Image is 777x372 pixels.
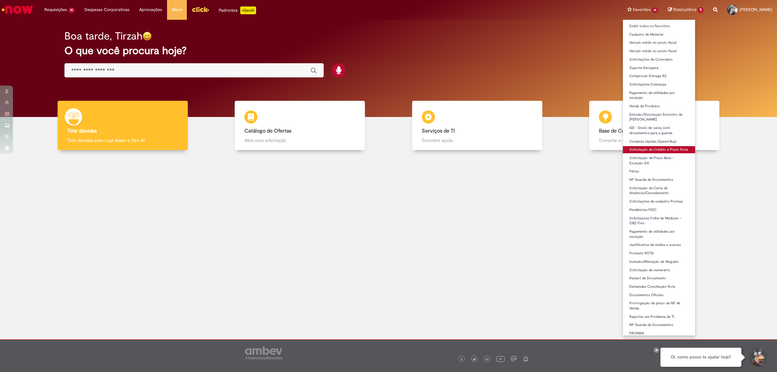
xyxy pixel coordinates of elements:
[219,6,256,14] div: Padroniza
[623,176,695,183] a: NF Guarda de Documentos
[1,3,34,16] img: ServiceNow
[623,81,695,88] a: Solicitações Cobrança
[623,267,695,274] a: Solicitação de numerário
[486,357,489,361] img: logo_footer_linkedin.png
[698,7,704,13] span: 11
[633,6,651,13] span: Favoritos
[44,6,67,13] span: Requisições
[623,283,695,290] a: Demandas Conciliação Rota
[739,7,772,12] span: [PERSON_NAME]
[599,128,652,134] b: Base de Conhecimento
[623,89,695,101] a: Pagamento de utilidades por exceção
[240,6,256,14] p: +GenAi
[623,64,695,72] a: Suporte Recupera
[623,56,695,63] a: Solicitações de Comodato
[172,6,182,13] span: More
[623,138,695,145] a: Compras rápidas (Speed Buy)
[748,348,767,367] button: Iniciar Conversa de Suporte
[511,356,517,362] img: logo_footer_workplace.png
[64,30,142,42] h2: Boa tarde, Tirzah
[623,23,695,30] a: Exibir todos os Favoritos
[623,73,695,80] a: Comprovar Entrega AS
[623,215,695,227] a: Solicitações Folha de Medição - OBZ Fixo
[668,7,704,13] a: Rascunhos
[623,48,695,55] a: Veículo retido no posto fiscal
[84,6,129,13] span: Despesas Corporativas
[34,101,211,150] a: Tirar dúvidas Tirar dúvidas com Lupi Assist e Gen Ai
[623,313,695,320] a: Reportar um Problema de TI
[64,45,713,56] h2: O que você procura hoje?
[623,103,695,110] a: Venda de Produtos
[623,321,695,329] a: NF Guarda de Documentos
[623,300,695,312] a: Prorrogação de prazo de NF de Venda
[652,7,659,13] span: 41
[192,5,209,14] img: click_logo_yellow_360x200.png
[523,356,529,362] img: logo_footer_naosei.png
[68,7,75,13] span: 41
[623,31,695,38] a: Cadastro de Material
[623,111,695,123] a: Emissão/Devolução Encontro de [PERSON_NAME]
[623,250,695,257] a: Protesto ROTA
[566,101,743,150] a: Base de Conhecimento Consulte e aprenda
[623,19,696,336] ul: Favoritos
[623,185,695,197] a: Solicitação de Carta de Anuência/Cancelamento
[673,6,697,13] span: Rascunhos
[623,228,695,240] a: Pagamento de utilidades por exceção
[623,292,695,299] a: Documentos Oficiais
[245,346,282,359] img: logo_footer_ambev_rotulo_gray.png
[388,101,566,150] a: Serviços de TI Encontre ajuda
[496,355,505,363] img: logo_footer_youtube.png
[623,198,695,205] a: Solicitações de cadastro Promax
[623,168,695,175] a: Férias
[142,31,152,41] img: happy-face.png
[623,330,695,337] a: PROMAX
[244,137,355,144] p: Abra uma solicitação
[422,137,533,144] p: Encontre ajuda
[473,358,476,361] img: logo_footer_twitter.png
[623,39,695,46] a: Veículo retido no posto fiscal
[660,348,741,367] div: Oi, como posso te ajudar hoje?
[623,258,695,265] a: Inclusão/Alteração de Aluguéis
[139,6,162,13] span: Aprovações
[211,101,389,150] a: Catálogo de Ofertas Abra uma solicitação
[623,241,695,249] a: Justificativa de multas e avarias
[623,124,695,136] a: GD - Envio de caixa com documentos para a guarda
[422,128,455,134] b: Serviços de TI
[623,146,695,153] a: Solicitação de Crédito e Prazo Rota
[623,155,695,167] a: Solicitação de Prazo Bees - Exceção D0
[599,137,710,144] p: Consulte e aprenda
[67,128,97,134] b: Tirar dúvidas
[623,206,695,214] a: Pendências FIDC
[460,358,463,361] img: logo_footer_facebook.png
[623,275,695,282] a: Restart de Documento
[67,137,178,144] p: Tirar dúvidas com Lupi Assist e Gen Ai
[244,128,291,134] b: Catálogo de Ofertas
